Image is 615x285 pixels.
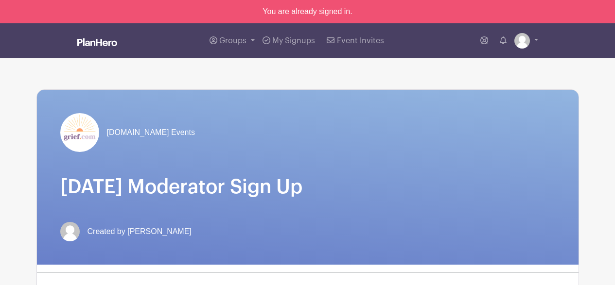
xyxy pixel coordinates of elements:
img: default-ce2991bfa6775e67f084385cd625a349d9dcbb7a52a09fb2fda1e96e2d18dcdb.png [514,33,530,49]
img: default-ce2991bfa6775e67f084385cd625a349d9dcbb7a52a09fb2fda1e96e2d18dcdb.png [60,222,80,241]
a: Groups [206,23,259,58]
span: My Signups [272,37,315,45]
h1: [DATE] Moderator Sign Up [60,175,555,199]
span: [DOMAIN_NAME] Events [107,127,195,138]
a: Event Invites [323,23,387,58]
span: Created by [PERSON_NAME] [88,226,192,237]
a: My Signups [259,23,319,58]
img: logo_white-6c42ec7e38ccf1d336a20a19083b03d10ae64f83f12c07503d8b9e83406b4c7d.svg [77,38,117,46]
span: Event Invites [337,37,384,45]
img: grief-logo-planhero.png [60,113,99,152]
span: Groups [219,37,246,45]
